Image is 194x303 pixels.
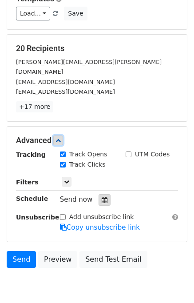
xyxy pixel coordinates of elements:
[16,214,59,221] strong: Unsubscribe
[16,59,162,76] small: [PERSON_NAME][EMAIL_ADDRESS][PERSON_NAME][DOMAIN_NAME]
[38,251,77,268] a: Preview
[16,151,46,158] strong: Tracking
[60,223,140,231] a: Copy unsubscribe link
[7,251,36,268] a: Send
[69,160,106,169] label: Track Clicks
[16,7,50,20] a: Load...
[60,195,93,203] span: Send now
[79,251,147,268] a: Send Test Email
[16,195,48,202] strong: Schedule
[135,150,170,159] label: UTM Codes
[16,101,53,112] a: +17 more
[150,260,194,303] iframe: Chat Widget
[69,150,107,159] label: Track Opens
[16,79,115,85] small: [EMAIL_ADDRESS][DOMAIN_NAME]
[16,44,178,53] h5: 20 Recipients
[16,88,115,95] small: [EMAIL_ADDRESS][DOMAIN_NAME]
[16,179,39,186] strong: Filters
[16,136,178,145] h5: Advanced
[69,212,134,222] label: Add unsubscribe link
[64,7,87,20] button: Save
